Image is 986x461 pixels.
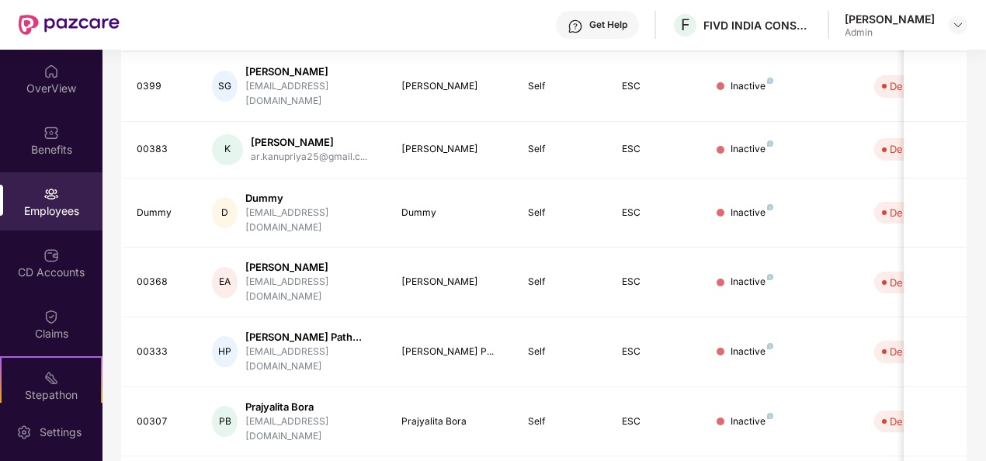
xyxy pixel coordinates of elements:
[890,414,927,429] div: Deleted
[245,64,377,79] div: [PERSON_NAME]
[528,206,598,220] div: Self
[137,414,188,429] div: 00307
[528,345,598,359] div: Self
[845,12,935,26] div: [PERSON_NAME]
[401,206,503,220] div: Dummy
[212,406,238,437] div: PB
[528,142,598,157] div: Self
[43,125,59,140] img: svg+xml;base64,PHN2ZyBpZD0iQmVuZWZpdHMiIHhtbG5zPSJodHRwOi8vd3d3LnczLm9yZy8yMDAwL3N2ZyIgd2lkdGg9Ij...
[401,414,503,429] div: Prajyalita Bora
[245,79,377,109] div: [EMAIL_ADDRESS][DOMAIN_NAME]
[731,79,773,94] div: Inactive
[528,79,598,94] div: Self
[622,345,692,359] div: ESC
[245,400,377,414] div: Prajyalita Bora
[568,19,583,34] img: svg+xml;base64,PHN2ZyBpZD0iSGVscC0zMngzMiIgeG1sbnM9Imh0dHA6Ly93d3cudzMub3JnLzIwMDAvc3ZnIiB3aWR0aD...
[703,18,812,33] div: FIVD INDIA CONSULTING PRIVATE LIMITED
[731,275,773,289] div: Inactive
[212,267,238,298] div: EA
[528,414,598,429] div: Self
[731,142,773,157] div: Inactive
[212,197,238,228] div: D
[19,15,120,35] img: New Pazcare Logo
[528,275,598,289] div: Self
[622,206,692,220] div: ESC
[767,140,773,147] img: svg+xml;base64,PHN2ZyB4bWxucz0iaHR0cDovL3d3dy53My5vcmcvMjAwMC9zdmciIHdpZHRoPSI4IiBoZWlnaHQ9IjgiIH...
[731,414,773,429] div: Inactive
[401,142,503,157] div: [PERSON_NAME]
[767,274,773,280] img: svg+xml;base64,PHN2ZyB4bWxucz0iaHR0cDovL3d3dy53My5vcmcvMjAwMC9zdmciIHdpZHRoPSI4IiBoZWlnaHQ9IjgiIH...
[251,135,367,150] div: [PERSON_NAME]
[43,248,59,263] img: svg+xml;base64,PHN2ZyBpZD0iQ0RfQWNjb3VudHMiIGRhdGEtbmFtZT0iQ0QgQWNjb3VudHMiIHhtbG5zPSJodHRwOi8vd3...
[890,78,927,94] div: Deleted
[43,186,59,202] img: svg+xml;base64,PHN2ZyBpZD0iRW1wbG95ZWVzIiB4bWxucz0iaHR0cDovL3d3dy53My5vcmcvMjAwMC9zdmciIHdpZHRoPS...
[622,79,692,94] div: ESC
[681,16,690,34] span: F
[35,425,86,440] div: Settings
[890,275,927,290] div: Deleted
[767,204,773,210] img: svg+xml;base64,PHN2ZyB4bWxucz0iaHR0cDovL3d3dy53My5vcmcvMjAwMC9zdmciIHdpZHRoPSI4IiBoZWlnaHQ9IjgiIH...
[845,26,935,39] div: Admin
[2,387,101,403] div: Stepathon
[251,150,367,165] div: ar.kanupriya25@gmail.c...
[245,191,377,206] div: Dummy
[137,345,188,359] div: 00333
[890,344,927,359] div: Deleted
[622,275,692,289] div: ESC
[622,142,692,157] div: ESC
[43,370,59,386] img: svg+xml;base64,PHN2ZyB4bWxucz0iaHR0cDovL3d3dy53My5vcmcvMjAwMC9zdmciIHdpZHRoPSIyMSIgaGVpZ2h0PSIyMC...
[16,425,32,440] img: svg+xml;base64,PHN2ZyBpZD0iU2V0dGluZy0yMHgyMCIgeG1sbnM9Imh0dHA6Ly93d3cudzMub3JnLzIwMDAvc3ZnIiB3aW...
[245,414,377,444] div: [EMAIL_ADDRESS][DOMAIN_NAME]
[952,19,964,31] img: svg+xml;base64,PHN2ZyBpZD0iRHJvcGRvd24tMzJ4MzIiIHhtbG5zPSJodHRwOi8vd3d3LnczLm9yZy8yMDAwL3N2ZyIgd2...
[137,142,188,157] div: 00383
[401,345,503,359] div: [PERSON_NAME] P...
[137,275,188,289] div: 00368
[401,79,503,94] div: [PERSON_NAME]
[245,206,377,235] div: [EMAIL_ADDRESS][DOMAIN_NAME]
[731,206,773,220] div: Inactive
[731,345,773,359] div: Inactive
[212,336,238,367] div: HP
[767,343,773,349] img: svg+xml;base64,PHN2ZyB4bWxucz0iaHR0cDovL3d3dy53My5vcmcvMjAwMC9zdmciIHdpZHRoPSI4IiBoZWlnaHQ9IjgiIH...
[890,205,927,220] div: Deleted
[589,19,627,31] div: Get Help
[137,79,188,94] div: 0399
[245,275,377,304] div: [EMAIL_ADDRESS][DOMAIN_NAME]
[43,309,59,324] img: svg+xml;base64,PHN2ZyBpZD0iQ2xhaW0iIHhtbG5zPSJodHRwOi8vd3d3LnczLm9yZy8yMDAwL3N2ZyIgd2lkdGg9IjIwIi...
[43,64,59,79] img: svg+xml;base64,PHN2ZyBpZD0iSG9tZSIgeG1sbnM9Imh0dHA6Ly93d3cudzMub3JnLzIwMDAvc3ZnIiB3aWR0aD0iMjAiIG...
[890,141,927,157] div: Deleted
[212,134,243,165] div: K
[401,275,503,289] div: [PERSON_NAME]
[767,413,773,419] img: svg+xml;base64,PHN2ZyB4bWxucz0iaHR0cDovL3d3dy53My5vcmcvMjAwMC9zdmciIHdpZHRoPSI4IiBoZWlnaHQ9IjgiIH...
[767,78,773,84] img: svg+xml;base64,PHN2ZyB4bWxucz0iaHR0cDovL3d3dy53My5vcmcvMjAwMC9zdmciIHdpZHRoPSI4IiBoZWlnaHQ9IjgiIH...
[245,345,377,374] div: [EMAIL_ADDRESS][DOMAIN_NAME]
[212,71,238,102] div: SG
[137,206,188,220] div: Dummy
[245,330,377,345] div: [PERSON_NAME] Path...
[245,260,377,275] div: [PERSON_NAME]
[622,414,692,429] div: ESC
